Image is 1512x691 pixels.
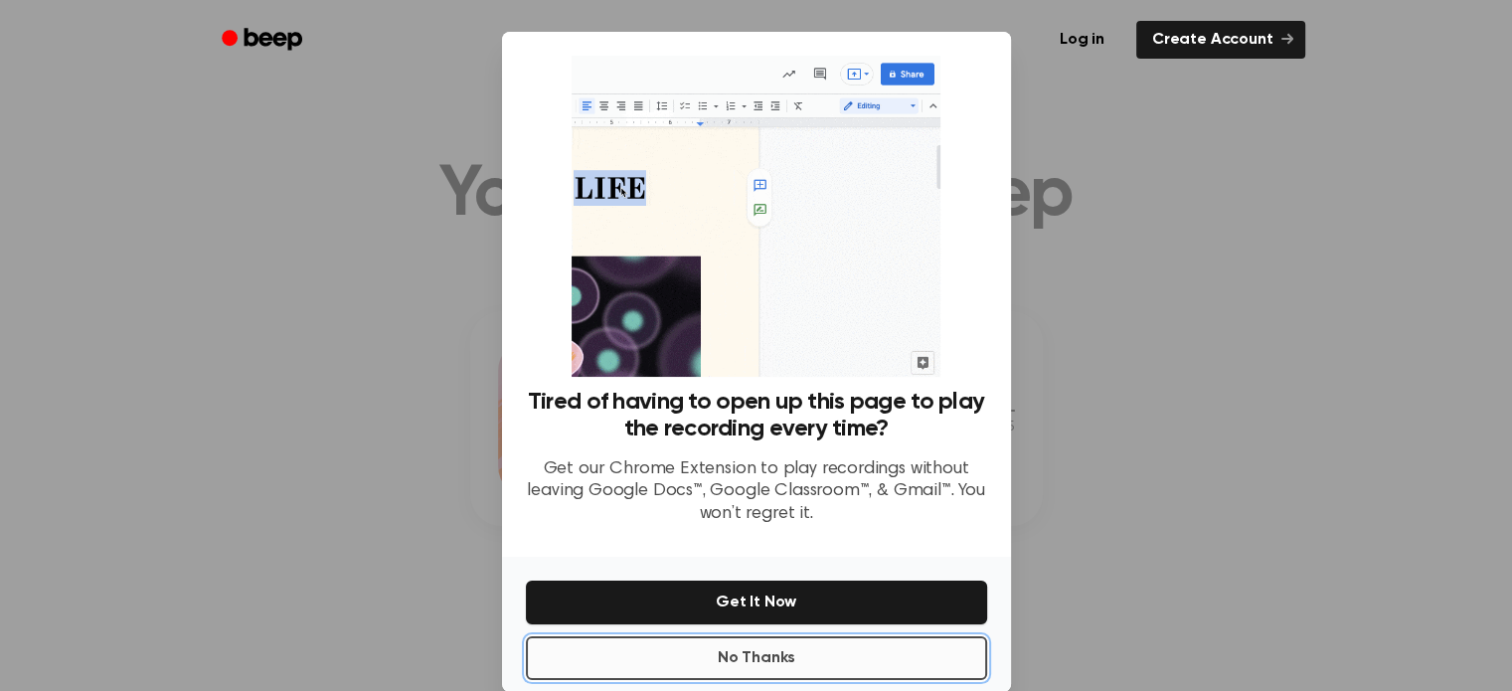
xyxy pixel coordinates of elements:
[1040,17,1124,63] a: Log in
[526,581,987,624] button: Get It Now
[1136,21,1305,59] a: Create Account
[526,636,987,680] button: No Thanks
[526,458,987,526] p: Get our Chrome Extension to play recordings without leaving Google Docs™, Google Classroom™, & Gm...
[572,56,940,377] img: Beep extension in action
[526,389,987,442] h3: Tired of having to open up this page to play the recording every time?
[208,21,320,60] a: Beep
